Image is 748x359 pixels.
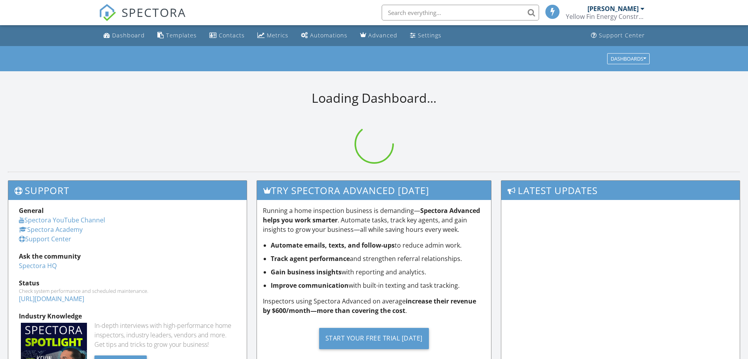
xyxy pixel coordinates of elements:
strong: Spectora Advanced helps you work smarter [263,206,480,224]
li: with reporting and analytics. [271,267,485,277]
div: Settings [418,31,441,39]
div: Contacts [219,31,245,39]
li: with built-in texting and task tracking. [271,281,485,290]
div: Support Center [599,31,645,39]
div: Industry Knowledge [19,311,236,321]
div: Status [19,278,236,288]
li: and strengthen referral relationships. [271,254,485,263]
div: Check system performance and scheduled maintenance. [19,288,236,294]
div: Automations [310,31,347,39]
strong: General [19,206,44,215]
strong: Automate emails, texts, and follow-ups [271,241,395,250]
a: Automations (Basic) [298,28,351,43]
strong: Track agent performance [271,254,350,263]
a: Templates [154,28,200,43]
h3: Latest Updates [501,181,740,200]
a: Spectora YouTube Channel [19,216,105,224]
div: Ask the community [19,252,236,261]
div: Yellow Fin Energy Construction Services LLC [566,13,645,20]
a: [URL][DOMAIN_NAME] [19,294,84,303]
strong: increase their revenue by $600/month—more than covering the cost [263,297,476,315]
a: Spectora HQ [19,261,57,270]
div: Dashboards [611,56,646,61]
p: Inspectors using Spectora Advanced on average . [263,296,485,315]
h3: Try spectora advanced [DATE] [257,181,491,200]
a: Metrics [254,28,292,43]
div: Start Your Free Trial [DATE] [319,328,429,349]
div: Advanced [368,31,397,39]
a: Support Center [588,28,648,43]
a: Contacts [206,28,248,43]
div: [PERSON_NAME] [587,5,639,13]
a: SPECTORA [99,11,186,27]
div: In-depth interviews with high-performance home inspectors, industry leaders, vendors and more. Ge... [94,321,236,349]
a: Spectora Academy [19,225,83,234]
a: Support Center [19,235,71,243]
li: to reduce admin work. [271,241,485,250]
strong: Improve communication [271,281,349,290]
div: Dashboard [112,31,145,39]
a: Start Your Free Trial [DATE] [263,322,485,355]
img: The Best Home Inspection Software - Spectora [99,4,116,21]
a: Dashboard [100,28,148,43]
a: Advanced [357,28,401,43]
button: Dashboards [607,53,650,64]
strong: Gain business insights [271,268,342,276]
input: Search everything... [382,5,539,20]
span: SPECTORA [122,4,186,20]
div: Templates [166,31,197,39]
p: Running a home inspection business is demanding— . Automate tasks, track key agents, and gain ins... [263,206,485,234]
h3: Support [8,181,247,200]
a: Settings [407,28,445,43]
div: Metrics [267,31,288,39]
